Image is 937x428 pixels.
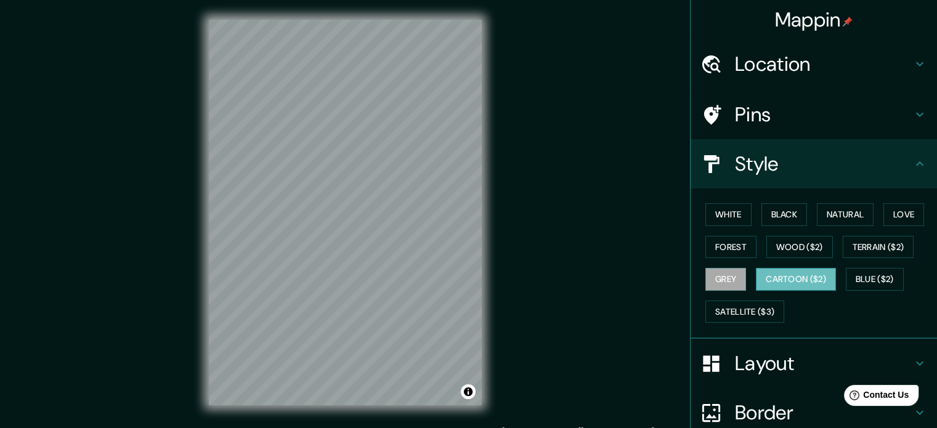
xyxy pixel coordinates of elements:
button: Natural [817,203,874,226]
canvas: Map [209,20,482,405]
div: Pins [691,90,937,139]
button: Grey [705,268,746,291]
div: Location [691,39,937,89]
h4: Location [735,52,912,76]
button: Wood ($2) [766,236,833,259]
button: Forest [705,236,756,259]
button: Toggle attribution [461,384,476,399]
button: Cartoon ($2) [756,268,836,291]
h4: Border [735,400,912,425]
h4: Pins [735,102,912,127]
button: Black [761,203,808,226]
img: pin-icon.png [843,17,853,26]
button: Blue ($2) [846,268,904,291]
h4: Layout [735,351,912,376]
button: Terrain ($2) [843,236,914,259]
iframe: Help widget launcher [827,380,923,414]
button: White [705,203,752,226]
div: Layout [691,339,937,388]
button: Satellite ($3) [705,301,784,323]
div: Style [691,139,937,188]
h4: Style [735,151,912,176]
button: Love [883,203,924,226]
h4: Mappin [775,7,853,32]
